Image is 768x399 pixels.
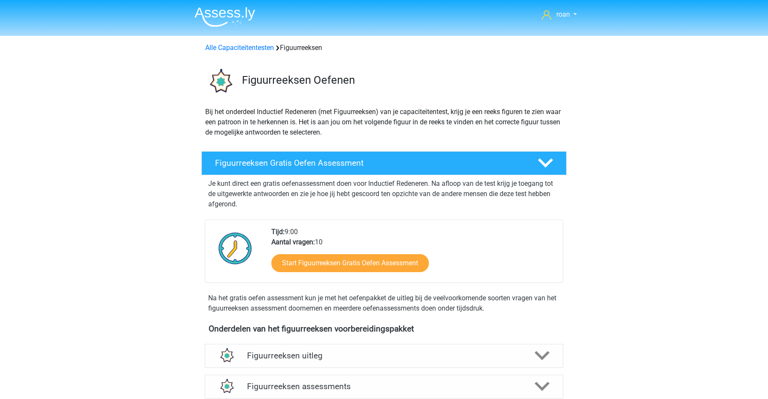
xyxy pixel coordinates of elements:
[198,151,570,175] a: Figuurreeksen Gratis Oefen Assessment
[556,10,570,18] span: roan
[214,227,257,270] img: Klok
[247,381,521,391] h4: Figuurreeksen assessments
[202,43,566,53] div: Figuurreeksen
[271,238,315,246] b: Aantal vragen:
[202,63,238,100] img: figuurreeksen
[208,179,560,209] p: Je kunt direct een gratis oefenassessment doen voor Inductief Redeneren. Na afloop van de test kr...
[205,44,274,52] a: Alle Capaciteitentesten
[215,345,237,367] img: figuurreeksen uitleg
[271,254,429,272] a: Start Figuurreeksen Gratis Oefen Assessment
[201,344,567,368] a: uitleg Figuurreeksen uitleg
[538,9,580,20] a: roan
[215,158,524,168] h4: Figuurreeksen Gratis Oefen Assessment
[201,375,567,399] a: assessments Figuurreeksen assessments
[195,7,255,27] img: Assessly
[265,227,562,282] div: 9:00 10
[247,351,521,361] h4: Figuurreeksen uitleg
[242,73,560,87] h3: Figuurreeksen Oefenen
[215,376,237,397] img: figuurreeksen assessments
[209,324,559,334] h4: Onderdelen van het figuurreeksen voorbereidingspakket
[205,293,563,314] div: Na het gratis oefen assessment kun je met het oefenpakket de uitleg bij de veelvoorkomende soorte...
[205,107,563,138] p: Bij het onderdeel Inductief Redeneren (met Figuurreeksen) van je capaciteitentest, krijg je een r...
[271,228,285,236] b: Tijd:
